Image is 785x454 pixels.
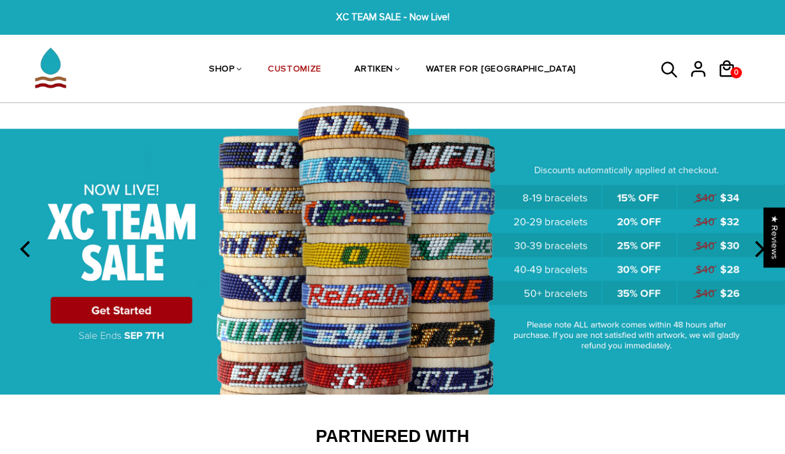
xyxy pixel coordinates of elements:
[731,64,741,82] span: 0
[717,82,746,84] a: 0
[763,207,785,267] div: Click to open Judge.me floating reviews tab
[13,235,41,263] button: previous
[426,37,576,104] a: WATER FOR [GEOGRAPHIC_DATA]
[243,10,542,25] span: XC TEAM SALE - Now Live!
[355,37,393,104] a: ARTIKEN
[268,37,322,104] a: CUSTOMIZE
[744,235,772,263] button: next
[209,37,235,104] a: SHOP
[32,426,753,448] h2: Partnered With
